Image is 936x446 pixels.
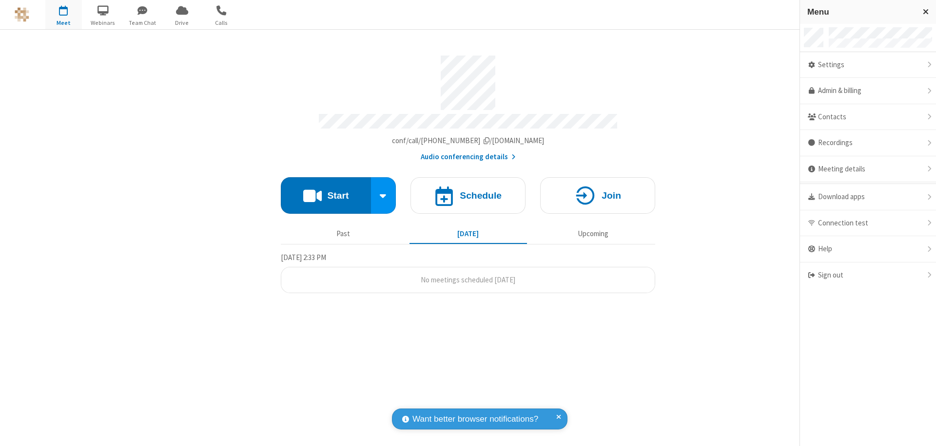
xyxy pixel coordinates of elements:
span: Drive [164,19,200,27]
div: Download apps [800,184,936,210]
section: Account details [281,48,655,163]
button: Schedule [410,177,526,214]
img: QA Selenium DO NOT DELETE OR CHANGE [15,7,29,22]
h4: Join [602,191,621,200]
button: Audio conferencing details [421,151,516,163]
span: [DATE] 2:33 PM [281,253,326,262]
span: Want better browser notifications? [412,413,538,426]
span: Calls [203,19,240,27]
span: Meet [45,19,82,27]
button: Copy my meeting room linkCopy my meeting room link [392,135,545,147]
div: Meeting details [800,156,936,183]
span: No meetings scheduled [DATE] [421,275,515,284]
div: Sign out [800,262,936,288]
span: Webinars [85,19,121,27]
button: Start [281,177,371,214]
h4: Schedule [460,191,502,200]
a: Admin & billing [800,78,936,104]
div: Help [800,236,936,262]
button: Upcoming [534,224,652,243]
div: Settings [800,52,936,78]
h3: Menu [807,7,914,17]
span: Copy my meeting room link [392,136,545,145]
button: Join [540,177,655,214]
section: Today's Meetings [281,252,655,294]
iframe: Chat [912,421,929,439]
div: Contacts [800,104,936,130]
div: Start conference options [371,177,396,214]
div: Connection test [800,210,936,237]
div: Recordings [800,130,936,156]
span: Team Chat [124,19,161,27]
button: [DATE] [409,224,527,243]
button: Past [285,224,402,243]
h4: Start [327,191,349,200]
